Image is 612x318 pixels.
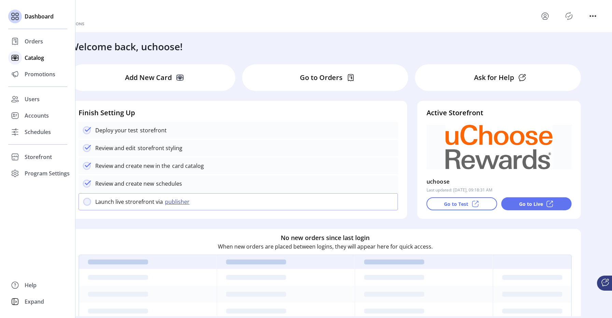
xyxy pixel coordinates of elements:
[25,12,54,21] span: Dashboard
[136,144,182,152] p: storefront styling
[95,162,170,170] p: Review and create new in the
[25,281,37,289] span: Help
[95,180,154,188] p: Review and create new
[300,72,343,83] p: Go to Orders
[25,111,49,120] span: Accounts
[25,153,52,161] span: Storefront
[444,200,468,208] p: Go to Test
[519,200,543,208] p: Go to Live
[70,39,183,54] h3: Welcome back, uchoose!
[95,198,163,206] p: Launch live strorefront via
[25,37,43,45] span: Orders
[170,162,204,170] p: card catalog
[163,198,194,206] button: publisher
[125,72,172,83] p: Add New Card
[25,54,44,62] span: Catalog
[25,95,40,103] span: Users
[564,11,574,22] button: Publisher Panel
[540,11,551,22] button: menu
[281,233,370,242] h6: No new orders since last login
[138,126,167,134] p: storefront
[218,242,433,251] p: When new orders are placed between logins, they will appear here for quick access.
[154,180,182,188] p: schedules
[25,297,44,306] span: Expand
[79,108,398,118] h4: Finish Setting Up
[474,72,514,83] p: Ask for Help
[25,169,70,177] span: Program Settings
[427,176,450,187] p: uchoose
[95,126,138,134] p: Deploy your test
[427,187,492,193] p: Last updated: [DATE], 09:18:31 AM
[25,128,51,136] span: Schedules
[587,11,598,22] button: menu
[25,70,55,78] span: Promotions
[95,144,136,152] p: Review and edit
[427,108,572,118] h4: Active Storefront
